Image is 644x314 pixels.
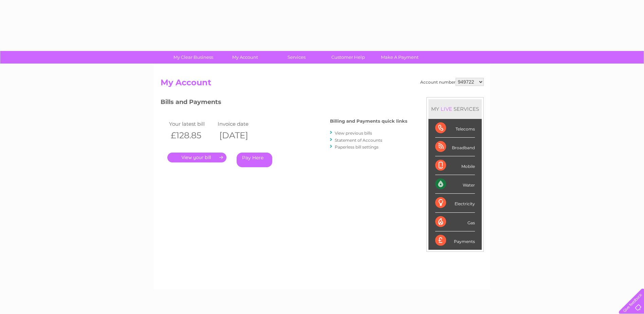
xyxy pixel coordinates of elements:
[161,97,407,109] h3: Bills and Payments
[237,153,272,167] a: Pay Here
[167,153,226,162] a: .
[167,128,216,142] th: £128.85
[435,213,475,231] div: Gas
[167,119,216,128] td: Your latest bill
[439,106,454,112] div: LIVE
[269,51,325,64] a: Services
[216,128,265,142] th: [DATE]
[335,138,382,143] a: Statement of Accounts
[435,231,475,250] div: Payments
[217,51,273,64] a: My Account
[372,51,428,64] a: Make A Payment
[216,119,265,128] td: Invoice date
[165,51,221,64] a: My Clear Business
[435,175,475,194] div: Water
[435,156,475,175] div: Mobile
[335,144,379,150] a: Paperless bill settings
[435,194,475,212] div: Electricity
[161,78,484,91] h2: My Account
[320,51,376,64] a: Customer Help
[335,130,372,136] a: View previous bills
[435,119,475,138] div: Telecoms
[330,119,407,124] h4: Billing and Payments quick links
[420,78,484,86] div: Account number
[428,99,482,119] div: MY SERVICES
[435,138,475,156] div: Broadband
